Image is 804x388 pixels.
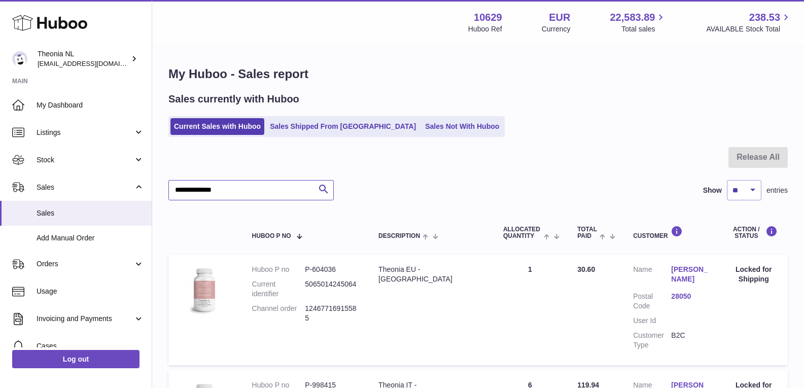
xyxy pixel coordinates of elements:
[266,118,420,135] a: Sales Shipped From [GEOGRAPHIC_DATA]
[610,11,655,24] span: 22,583.89
[706,11,792,34] a: 238.53 AVAILABLE Stock Total
[621,24,667,34] span: Total sales
[168,66,788,82] h1: My Huboo - Sales report
[703,186,722,195] label: Show
[493,255,567,365] td: 1
[549,11,570,24] strong: EUR
[633,292,671,311] dt: Postal Code
[577,265,595,273] span: 30.60
[37,259,133,269] span: Orders
[730,265,778,284] div: Locked for Shipping
[503,226,541,239] span: ALLOCATED Quantity
[633,331,671,350] dt: Customer Type
[730,226,778,239] div: Action / Status
[38,49,129,68] div: Theonia NL
[633,265,671,287] dt: Name
[633,226,709,239] div: Customer
[671,292,709,301] a: 28050
[37,183,133,192] span: Sales
[37,314,133,324] span: Invoicing and Payments
[749,11,780,24] span: 238.53
[252,304,305,323] dt: Channel order
[305,279,358,299] dd: 5065014245064
[252,265,305,274] dt: Huboo P no
[12,51,27,66] img: info@wholesomegoods.eu
[37,341,144,351] span: Cases
[706,24,792,34] span: AVAILABLE Stock Total
[179,265,229,315] img: 106291725893222.jpg
[37,100,144,110] span: My Dashboard
[378,265,483,284] div: Theonia EU - [GEOGRAPHIC_DATA]
[305,265,358,274] dd: P-604036
[766,186,788,195] span: entries
[671,265,709,284] a: [PERSON_NAME]
[252,279,305,299] dt: Current identifier
[577,226,597,239] span: Total paid
[37,287,144,296] span: Usage
[542,24,571,34] div: Currency
[37,155,133,165] span: Stock
[12,350,139,368] a: Log out
[468,24,502,34] div: Huboo Ref
[671,331,709,350] dd: B2C
[37,128,133,137] span: Listings
[610,11,667,34] a: 22,583.89 Total sales
[170,118,264,135] a: Current Sales with Huboo
[633,316,671,326] dt: User Id
[168,92,299,106] h2: Sales currently with Huboo
[37,208,144,218] span: Sales
[378,233,420,239] span: Description
[38,59,149,67] span: [EMAIL_ADDRESS][DOMAIN_NAME]
[305,304,358,323] dd: 12467716915585
[474,11,502,24] strong: 10629
[422,118,503,135] a: Sales Not With Huboo
[37,233,144,243] span: Add Manual Order
[252,233,291,239] span: Huboo P no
